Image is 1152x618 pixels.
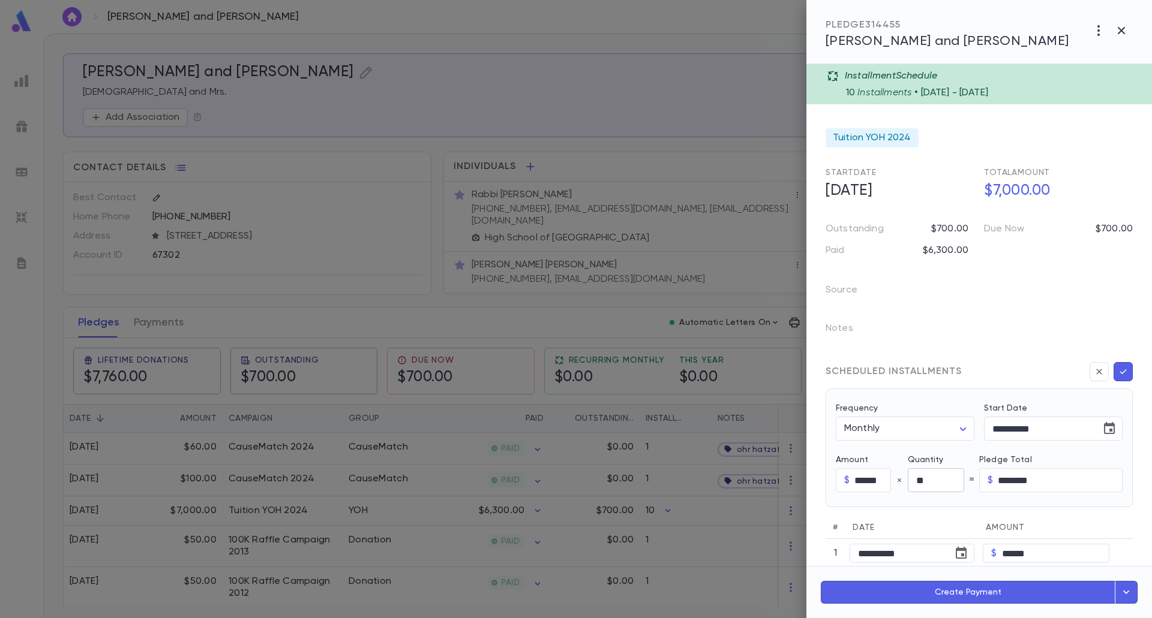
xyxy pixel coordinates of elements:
[914,87,988,99] p: • [DATE] - [DATE]
[818,179,974,204] h5: [DATE]
[826,168,877,177] span: Start Date
[826,319,872,343] p: Notes
[826,128,919,147] div: Tuition YOH 2024
[826,281,877,305] p: Source
[923,245,968,257] p: $6,300.00
[826,366,962,378] div: SCHEDULED INSTALLMENTS
[821,581,1115,604] button: Create Payment
[949,541,973,565] button: Choose date, selected date is Nov 27, 2024
[844,424,880,433] span: Monthly
[979,455,1123,465] label: Pledge Total
[844,474,850,486] p: $
[846,87,855,99] p: 10
[908,455,980,465] label: Quantity
[826,35,1069,48] span: [PERSON_NAME] and [PERSON_NAME]
[826,245,845,257] p: Paid
[836,455,908,465] label: Amount
[977,179,1133,204] h5: $7,000.00
[826,19,1069,31] div: PLEDGE 314455
[931,223,968,235] p: $700.00
[984,403,1123,413] label: Start Date
[1096,223,1133,235] p: $700.00
[1097,417,1121,441] button: Choose date, selected date is Nov 27, 2024
[826,223,884,235] p: Outstanding
[984,168,1050,177] span: Total Amount
[830,547,841,559] p: 1
[836,403,878,413] label: Frequency
[991,547,997,559] p: $
[833,132,911,144] span: Tuition YOH 2024
[988,474,993,486] p: $
[845,70,937,82] p: Installment Schedule
[969,474,974,486] p: =
[836,417,974,441] div: Monthly
[833,523,838,532] span: #
[984,223,1024,235] p: Due Now
[986,523,1024,532] span: Amount
[846,82,1145,99] div: Installments
[853,523,875,532] span: Date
